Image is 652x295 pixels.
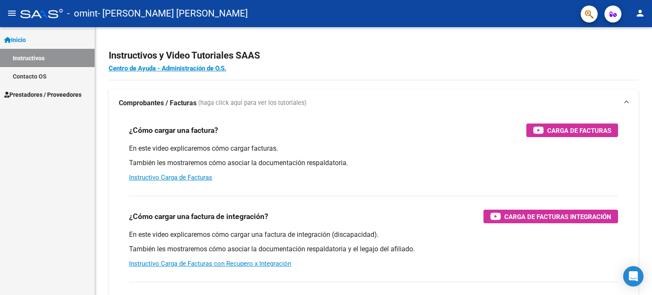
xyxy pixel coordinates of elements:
span: (haga click aquí para ver los tutoriales) [198,98,306,108]
button: Carga de Facturas [526,124,618,137]
p: También les mostraremos cómo asociar la documentación respaldatoria y el legajo del afiliado. [129,244,618,254]
p: También les mostraremos cómo asociar la documentación respaldatoria. [129,158,618,168]
mat-icon: menu [7,8,17,18]
span: - [PERSON_NAME] [PERSON_NAME] [98,4,248,23]
strong: Comprobantes / Facturas [119,98,197,108]
span: Prestadores / Proveedores [4,90,81,99]
h3: ¿Cómo cargar una factura de integración? [129,211,268,222]
a: Instructivo Carga de Facturas con Recupero x Integración [129,260,291,267]
a: Centro de Ayuda - Administración de O.S. [109,65,226,72]
span: - omint [67,4,98,23]
a: Instructivo Carga de Facturas [129,174,212,181]
mat-icon: person [635,8,645,18]
span: Carga de Facturas Integración [504,211,611,222]
h2: Instructivos y Video Tutoriales SAAS [109,48,638,64]
span: Carga de Facturas [547,125,611,136]
p: En este video explicaremos cómo cargar facturas. [129,144,618,153]
div: Open Intercom Messenger [623,266,644,287]
mat-expansion-panel-header: Comprobantes / Facturas (haga click aquí para ver los tutoriales) [109,90,638,117]
button: Carga de Facturas Integración [483,210,618,223]
h3: ¿Cómo cargar una factura? [129,124,218,136]
span: Inicio [4,35,26,45]
p: En este video explicaremos cómo cargar una factura de integración (discapacidad). [129,230,618,239]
